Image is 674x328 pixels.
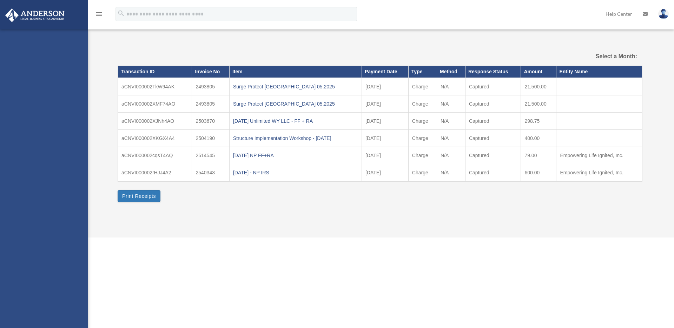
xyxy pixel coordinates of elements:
[437,95,465,113] td: N/A
[465,113,521,130] td: Captured
[118,66,192,78] th: Transaction ID
[521,66,556,78] th: Amount
[229,66,362,78] th: Item
[118,130,192,147] td: aCNVI000002XKGX4A4
[521,147,556,164] td: 79.00
[408,113,437,130] td: Charge
[118,113,192,130] td: aCNVI000002XJNh4AO
[233,82,358,92] div: Surge Protect [GEOGRAPHIC_DATA] 05.2025
[362,78,408,95] td: [DATE]
[117,9,125,17] i: search
[408,147,437,164] td: Charge
[233,116,358,126] div: [DATE] Unlimited WY LLC - FF + RA
[362,130,408,147] td: [DATE]
[408,66,437,78] th: Type
[465,66,521,78] th: Response Status
[233,133,358,143] div: Structure Implementation Workshop - [DATE]
[362,113,408,130] td: [DATE]
[233,168,358,178] div: [DATE] - NP IRS
[95,12,103,18] a: menu
[556,147,642,164] td: Empowering Life Ignited, Inc.
[521,113,556,130] td: 298.75
[362,147,408,164] td: [DATE]
[556,66,642,78] th: Entity Name
[192,147,230,164] td: 2514545
[118,164,192,182] td: aCNVI000002rHJJ4A2
[233,150,358,160] div: [DATE] NP FF+RA
[118,190,160,202] button: Print Receipts
[362,164,408,182] td: [DATE]
[408,78,437,95] td: Charge
[437,147,465,164] td: N/A
[192,66,230,78] th: Invoice No
[95,10,103,18] i: menu
[521,130,556,147] td: 400.00
[437,130,465,147] td: N/A
[437,164,465,182] td: N/A
[118,78,192,95] td: aCNVI000002TkW94AK
[3,8,67,22] img: Anderson Advisors Platinum Portal
[465,164,521,182] td: Captured
[192,113,230,130] td: 2503670
[465,78,521,95] td: Captured
[408,130,437,147] td: Charge
[556,164,642,182] td: Empowering Life Ignited, Inc.
[362,95,408,113] td: [DATE]
[118,95,192,113] td: aCNVI000002XMF74AO
[560,52,637,61] label: Select a Month:
[408,95,437,113] td: Charge
[408,164,437,182] td: Charge
[465,147,521,164] td: Captured
[233,99,358,109] div: Surge Protect [GEOGRAPHIC_DATA] 05.2025
[192,130,230,147] td: 2504190
[362,66,408,78] th: Payment Date
[437,113,465,130] td: N/A
[437,66,465,78] th: Method
[437,78,465,95] td: N/A
[192,95,230,113] td: 2493805
[521,164,556,182] td: 600.00
[192,78,230,95] td: 2493805
[465,130,521,147] td: Captured
[521,78,556,95] td: 21,500.00
[521,95,556,113] td: 21,500.00
[118,147,192,164] td: aCNVI000002cqsT4AQ
[658,9,669,19] img: User Pic
[192,164,230,182] td: 2540343
[465,95,521,113] td: Captured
